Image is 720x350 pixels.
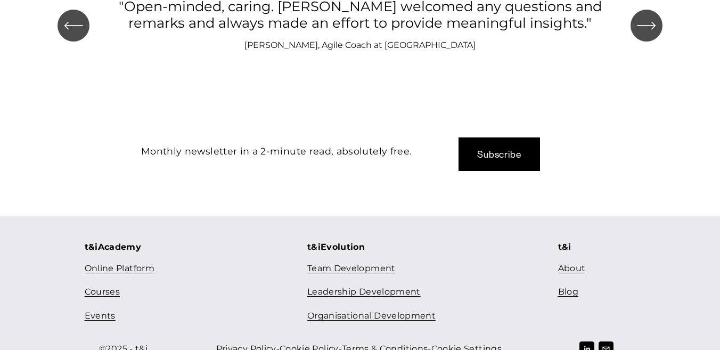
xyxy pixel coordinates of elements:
button: Next [631,10,662,42]
a: Blog [558,284,578,300]
strong: t&i [558,242,571,252]
a: Courses [85,284,120,300]
button: Subscribe [459,137,541,170]
a: Leadership Development [307,284,421,300]
button: Previous [58,10,89,42]
a: Team Development [307,261,396,276]
a: Events [85,308,116,324]
strong: t&iAcademy [85,242,142,252]
a: About [558,261,586,276]
strong: t&iEvolution [307,242,365,252]
a: Organisational Development [307,308,436,324]
p: Monthly newsletter in a 2-minute read, absolutely free. [112,143,440,160]
a: Online Platform [85,261,154,276]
